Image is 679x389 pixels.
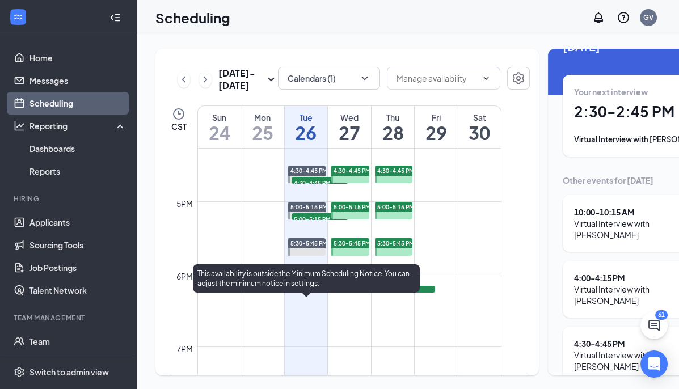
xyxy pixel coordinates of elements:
[617,11,630,24] svg: QuestionInfo
[415,123,458,142] h1: 29
[109,12,121,23] svg: Collapse
[264,73,278,86] svg: SmallChevronDown
[415,106,458,148] a: August 29, 2025
[178,71,190,88] button: ChevronLeft
[512,71,525,85] svg: Settings
[372,123,415,142] h1: 28
[507,67,530,92] a: Settings
[655,310,668,320] div: 61
[199,71,212,88] button: ChevronRight
[193,264,420,293] div: This availability is outside the Minimum Scheduling Notice. You can adjust the minimum notice in ...
[647,319,661,332] svg: ChatActive
[198,123,241,142] h1: 24
[397,72,477,84] input: Manage availability
[29,353,126,375] a: Documents
[640,350,668,378] div: Open Intercom Messenger
[14,366,25,378] svg: Settings
[458,123,501,142] h1: 30
[174,270,195,282] div: 6pm
[171,121,187,132] span: CST
[377,203,414,211] span: 5:00-5:15 PM
[482,74,491,83] svg: ChevronDown
[29,46,126,69] a: Home
[328,123,371,142] h1: 27
[359,73,370,84] svg: ChevronDown
[14,120,25,132] svg: Analysis
[198,106,241,148] a: August 24, 2025
[29,160,126,183] a: Reports
[278,67,380,90] button: Calendars (1)ChevronDown
[377,239,414,247] span: 5:30-5:45 PM
[29,330,126,353] a: Team
[29,279,126,302] a: Talent Network
[458,112,501,123] div: Sat
[174,197,195,210] div: 5pm
[372,106,415,148] a: August 28, 2025
[29,256,126,279] a: Job Postings
[285,106,328,148] a: August 26, 2025
[200,73,211,86] svg: ChevronRight
[218,67,264,92] h3: [DATE] - [DATE]
[592,11,605,24] svg: Notifications
[29,211,126,234] a: Applicants
[241,123,284,142] h1: 25
[328,112,371,123] div: Wed
[241,106,284,148] a: August 25, 2025
[334,167,370,175] span: 4:30-4:45 PM
[290,203,327,211] span: 5:00-5:15 PM
[172,107,185,121] svg: Clock
[14,194,124,204] div: Hiring
[198,112,241,123] div: Sun
[415,112,458,123] div: Fri
[29,120,127,132] div: Reporting
[290,239,327,247] span: 5:30-5:45 PM
[29,366,109,378] div: Switch to admin view
[155,8,230,27] h1: Scheduling
[290,167,327,175] span: 4:30-4:45 PM
[458,106,501,148] a: August 30, 2025
[241,112,284,123] div: Mon
[292,177,348,188] span: 4:30-4:45 PM
[377,167,414,175] span: 4:30-4:45 PM
[178,73,189,86] svg: ChevronLeft
[174,343,195,355] div: 7pm
[285,112,328,123] div: Tue
[29,92,126,115] a: Scheduling
[372,112,415,123] div: Thu
[29,69,126,92] a: Messages
[334,203,370,211] span: 5:00-5:15 PM
[29,234,126,256] a: Sourcing Tools
[14,313,124,323] div: Team Management
[328,106,371,148] a: August 27, 2025
[292,213,348,225] span: 5:00-5:15 PM
[29,137,126,160] a: Dashboards
[640,312,668,339] button: ChatActive
[285,123,328,142] h1: 26
[334,239,370,247] span: 5:30-5:45 PM
[12,11,24,23] svg: WorkstreamLogo
[643,12,653,22] div: GV
[507,67,530,90] button: Settings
